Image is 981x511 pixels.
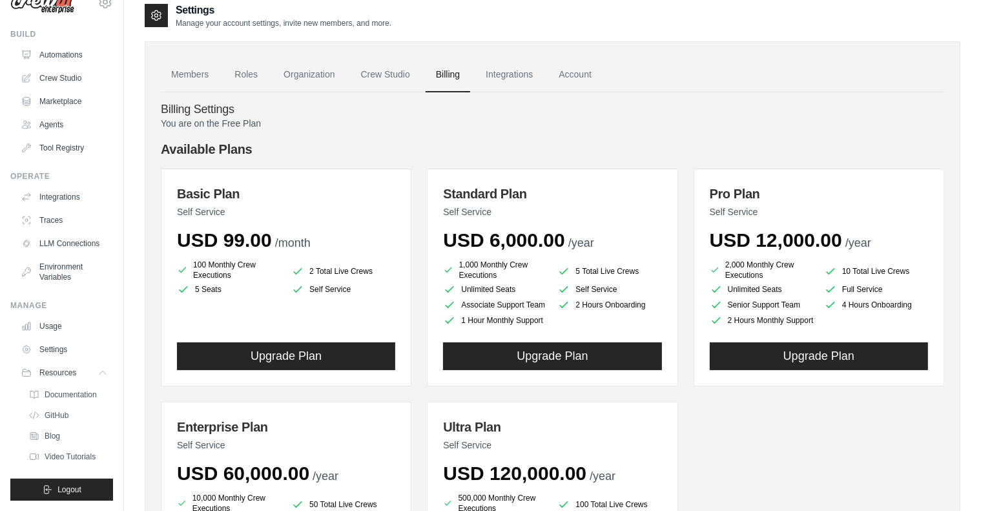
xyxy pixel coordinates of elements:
[557,283,661,296] li: Self Service
[916,449,981,511] div: Widget de chat
[443,205,661,218] p: Self Service
[15,210,113,231] a: Traces
[443,260,547,280] li: 1,000 Monthly Crew Executions
[291,262,395,280] li: 2 Total Live Crews
[557,262,661,280] li: 5 Total Live Crews
[351,57,420,92] a: Crew Studio
[176,3,391,18] h2: Settings
[443,283,547,296] li: Unlimited Seats
[590,470,615,483] span: /year
[177,283,281,296] li: 5 Seats
[57,485,81,495] span: Logout
[177,439,395,452] p: Self Service
[710,205,928,218] p: Self Service
[45,390,97,400] span: Documentation
[710,298,814,311] li: Senior Support Team
[557,298,661,311] li: 2 Hours Onboarding
[15,233,113,254] a: LLM Connections
[161,103,944,117] h4: Billing Settings
[23,406,113,424] a: GitHub
[10,29,113,39] div: Build
[824,262,928,280] li: 10 Total Live Crews
[177,205,395,218] p: Self Service
[443,314,547,327] li: 1 Hour Monthly Support
[15,362,113,383] button: Resources
[15,316,113,337] a: Usage
[273,57,345,92] a: Organization
[443,342,661,370] button: Upgrade Plan
[313,470,338,483] span: /year
[45,410,68,421] span: GitHub
[710,342,928,370] button: Upgrade Plan
[568,236,594,249] span: /year
[443,439,661,452] p: Self Service
[15,114,113,135] a: Agents
[443,298,547,311] li: Associate Support Team
[177,463,309,484] span: USD 60,000.00
[845,236,871,249] span: /year
[23,427,113,445] a: Blog
[710,314,814,327] li: 2 Hours Monthly Support
[824,298,928,311] li: 4 Hours Onboarding
[15,187,113,207] a: Integrations
[10,479,113,501] button: Logout
[15,68,113,89] a: Crew Studio
[443,418,661,436] h3: Ultra Plan
[15,138,113,158] a: Tool Registry
[548,57,602,92] a: Account
[39,368,76,378] span: Resources
[161,140,944,158] h4: Available Plans
[443,463,586,484] span: USD 120,000.00
[177,185,395,203] h3: Basic Plan
[426,57,470,92] a: Billing
[275,236,311,249] span: /month
[15,339,113,360] a: Settings
[15,45,113,65] a: Automations
[916,449,981,511] iframe: Chat Widget
[177,418,395,436] h3: Enterprise Plan
[824,283,928,296] li: Full Service
[176,18,391,28] p: Manage your account settings, invite new members, and more.
[291,283,395,296] li: Self Service
[23,448,113,466] a: Video Tutorials
[475,57,543,92] a: Integrations
[177,260,281,280] li: 100 Monthly Crew Executions
[45,431,60,441] span: Blog
[710,229,842,251] span: USD 12,000.00
[161,117,944,130] p: You are on the Free Plan
[45,452,96,462] span: Video Tutorials
[443,185,661,203] h3: Standard Plan
[15,256,113,287] a: Environment Variables
[710,260,814,280] li: 2,000 Monthly Crew Executions
[177,342,395,370] button: Upgrade Plan
[443,229,564,251] span: USD 6,000.00
[710,185,928,203] h3: Pro Plan
[161,57,219,92] a: Members
[710,283,814,296] li: Unlimited Seats
[10,171,113,182] div: Operate
[23,386,113,404] a: Documentation
[224,57,268,92] a: Roles
[15,91,113,112] a: Marketplace
[177,229,272,251] span: USD 99.00
[10,300,113,311] div: Manage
